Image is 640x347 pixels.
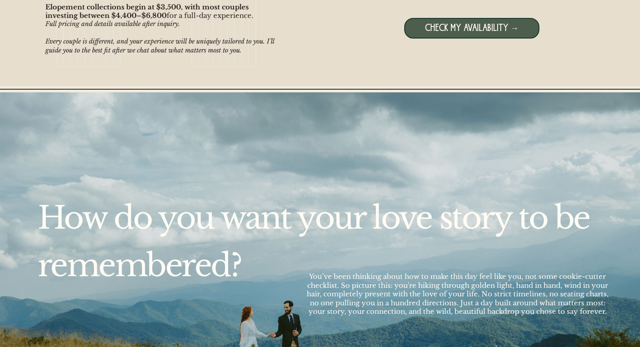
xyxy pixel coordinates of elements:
span: CHECK MY AVAILABILITY → [425,23,519,34]
span: Full pricing and details available after inquiry. [45,20,180,28]
span: You’ve been thinking about how to make this day feel like you, not some cookie-cutter checklist. ... [307,272,609,316]
span: Elopement collections begin at $3,500, with most couples investing between $4,400–$6,800 [45,3,249,20]
a: CHECK MY AVAILABILITY → [425,24,519,33]
span: How do you want your love story to be remembered? [38,199,590,285]
span: Every couple is different, and your experience will be uniquely tailored to you. I’ll guide you t... [45,37,274,54]
span: for a full-day experience. [167,11,253,20]
iframe: Wix Chat [537,317,640,347]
